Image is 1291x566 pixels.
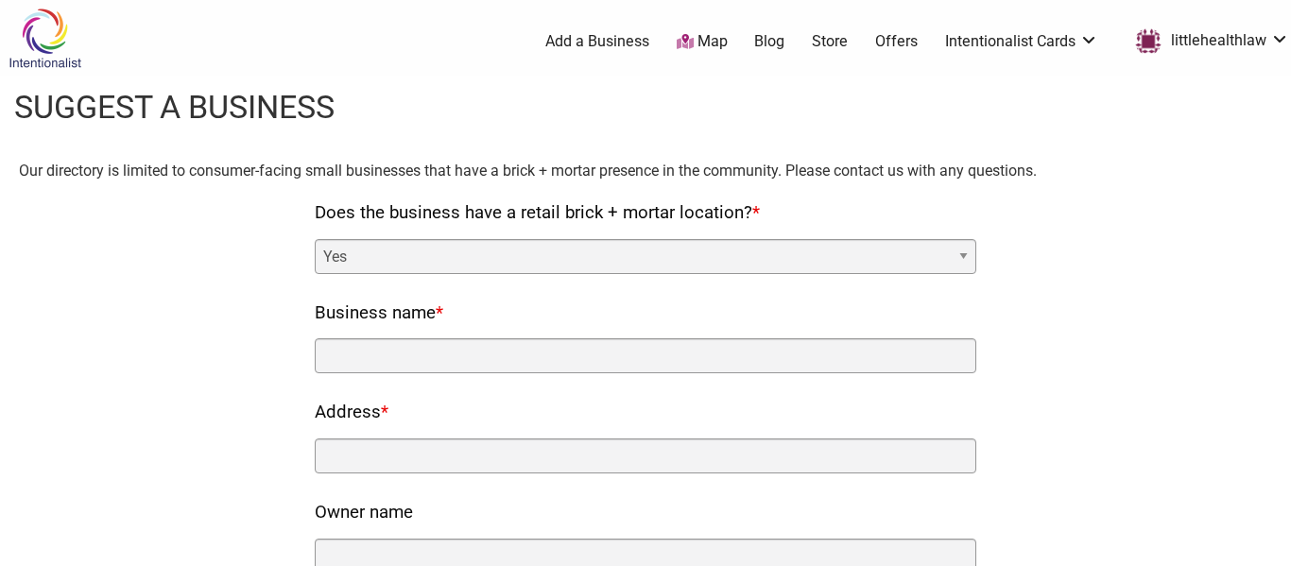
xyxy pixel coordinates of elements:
[14,85,335,130] h1: Suggest a business
[315,197,760,230] label: Does the business have a retail brick + mortar location?
[1126,25,1289,59] a: littlehealthlaw
[315,497,413,529] label: Owner name
[315,397,388,429] label: Address
[754,31,784,52] a: Blog
[875,31,918,52] a: Offers
[19,159,1272,183] p: Our directory is limited to consumer-facing small businesses that have a brick + mortar presence ...
[812,31,848,52] a: Store
[945,31,1098,52] a: Intentionalist Cards
[315,298,443,330] label: Business name
[545,31,649,52] a: Add a Business
[677,31,728,53] a: Map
